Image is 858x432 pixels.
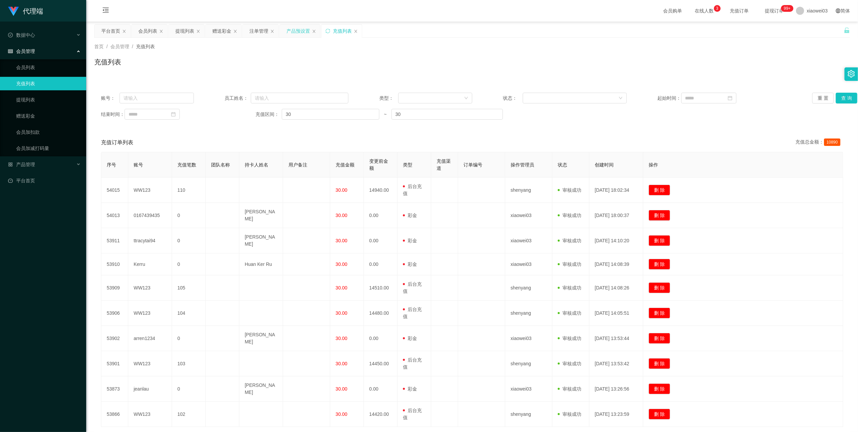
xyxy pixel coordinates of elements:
[649,162,658,167] span: 操作
[101,178,128,203] td: 54015
[94,0,117,22] i: 图标: menu-fold
[403,238,417,243] span: 彩金
[312,29,316,33] i: 图标: close
[391,109,503,120] input: 请输入最大值
[128,351,172,376] td: WW123
[589,301,643,326] td: [DATE] 14:05:51
[172,326,206,351] td: 0
[505,275,552,301] td: shenyang
[558,238,581,243] span: 审核成功
[101,253,128,275] td: 53910
[403,336,417,341] span: 彩金
[101,376,128,402] td: 53873
[558,336,581,341] span: 审核成功
[403,213,417,218] span: 彩金
[589,376,643,402] td: [DATE] 13:26:56
[172,351,206,376] td: 103
[824,138,840,146] span: 10890
[505,376,552,402] td: xiaowei03
[106,44,108,49] span: /
[8,162,13,167] i: 图标: appstore-o
[403,261,417,267] span: 彩金
[172,376,206,402] td: 0
[589,326,643,351] td: [DATE] 13:53:44
[364,253,398,275] td: 0.00
[172,253,206,275] td: 0
[8,174,81,187] a: 图标: dashboard平台首页
[364,178,398,203] td: 14940.00
[101,275,128,301] td: 53909
[589,228,643,253] td: [DATE] 14:10:20
[175,25,194,37] div: 提现列表
[364,301,398,326] td: 14480.00
[122,29,126,33] i: 图标: close
[172,301,206,326] td: 104
[364,275,398,301] td: 14510.00
[505,351,552,376] td: shenyang
[364,326,398,351] td: 0.00
[336,336,347,341] span: 30.00
[172,275,206,301] td: 105
[132,44,133,49] span: /
[364,402,398,427] td: 14420.00
[649,333,670,344] button: 删 除
[101,111,125,118] span: 结束时间：
[403,281,422,294] span: 后台充值
[8,33,13,37] i: 图标: check-circle-o
[649,185,670,195] button: 删 除
[159,29,163,33] i: 图标: close
[649,358,670,369] button: 删 除
[16,61,81,74] a: 会员列表
[101,138,133,147] span: 充值订单列表
[503,95,523,102] span: 状态：
[336,310,347,316] span: 30.00
[336,162,354,167] span: 充值金额
[110,44,129,49] span: 会员管理
[94,44,104,49] span: 首页
[364,203,398,228] td: 0.00
[558,285,581,290] span: 审核成功
[8,32,35,38] span: 数据中心
[505,228,552,253] td: xiaowei03
[128,326,172,351] td: arren1234
[239,326,283,351] td: [PERSON_NAME]
[333,25,352,37] div: 充值列表
[589,203,643,228] td: [DATE] 18:00:37
[403,386,417,392] span: 彩金
[379,95,398,102] span: 类型：
[505,203,552,228] td: xiaowei03
[364,376,398,402] td: 0.00
[649,409,670,420] button: 删 除
[558,386,581,392] span: 审核成功
[505,253,552,275] td: xiaowei03
[844,27,850,33] i: 图标: unlock
[245,162,268,167] span: 持卡人姓名
[255,111,281,118] span: 充值区间：
[595,162,614,167] span: 创建时间
[16,109,81,123] a: 赠送彩金
[171,112,176,117] i: 图标: calendar
[369,158,388,171] span: 变更前金额
[225,95,251,102] span: 员工姓名：
[101,25,120,37] div: 平台首页
[336,261,347,267] span: 30.00
[101,301,128,326] td: 53906
[286,25,310,37] div: 产品预设置
[796,138,843,147] div: 充值总金额：
[558,310,581,316] span: 审核成功
[336,386,347,392] span: 30.00
[239,253,283,275] td: Huan Ker Ru
[138,25,157,37] div: 会员列表
[558,187,581,193] span: 审核成功
[558,162,567,167] span: 状态
[464,96,468,101] i: 图标: down
[403,162,412,167] span: 类型
[728,96,732,100] i: 图标: calendar
[403,184,422,196] span: 后台充值
[505,178,552,203] td: shenyang
[134,162,143,167] span: 账号
[437,158,451,171] span: 充值渠道
[589,253,643,275] td: [DATE] 14:08:39
[649,308,670,318] button: 删 除
[8,49,35,54] span: 会员管理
